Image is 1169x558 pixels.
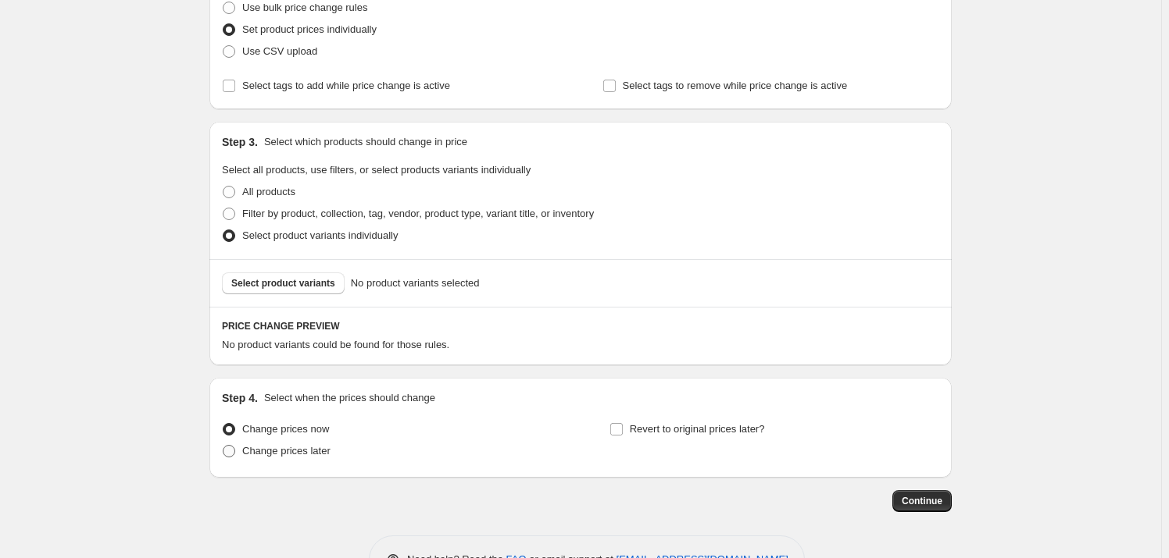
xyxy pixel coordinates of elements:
[902,495,942,507] span: Continue
[222,164,531,176] span: Select all products, use filters, or select products variants individually
[264,390,435,406] p: Select when the prices should change
[892,490,952,512] button: Continue
[264,134,467,150] p: Select which products should change in price
[222,134,258,150] h2: Step 3.
[222,272,345,294] button: Select product variants
[242,208,594,219] span: Filter by product, collection, tag, vendor, product type, variant title, or inventory
[351,275,480,291] span: No product variants selected
[242,23,377,35] span: Set product prices individually
[242,45,317,57] span: Use CSV upload
[222,390,258,406] h2: Step 4.
[242,445,331,457] span: Change prices later
[242,423,329,435] span: Change prices now
[630,423,765,435] span: Revert to original prices later?
[242,229,398,241] span: Select product variants individually
[231,277,335,290] span: Select product variants
[242,2,367,13] span: Use bulk price change rules
[222,320,939,332] h6: PRICE CHANGE PREVIEW
[623,80,848,91] span: Select tags to remove while price change is active
[222,339,449,350] span: No product variants could be found for those rules.
[242,186,295,197] span: All products
[242,80,450,91] span: Select tags to add while price change is active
